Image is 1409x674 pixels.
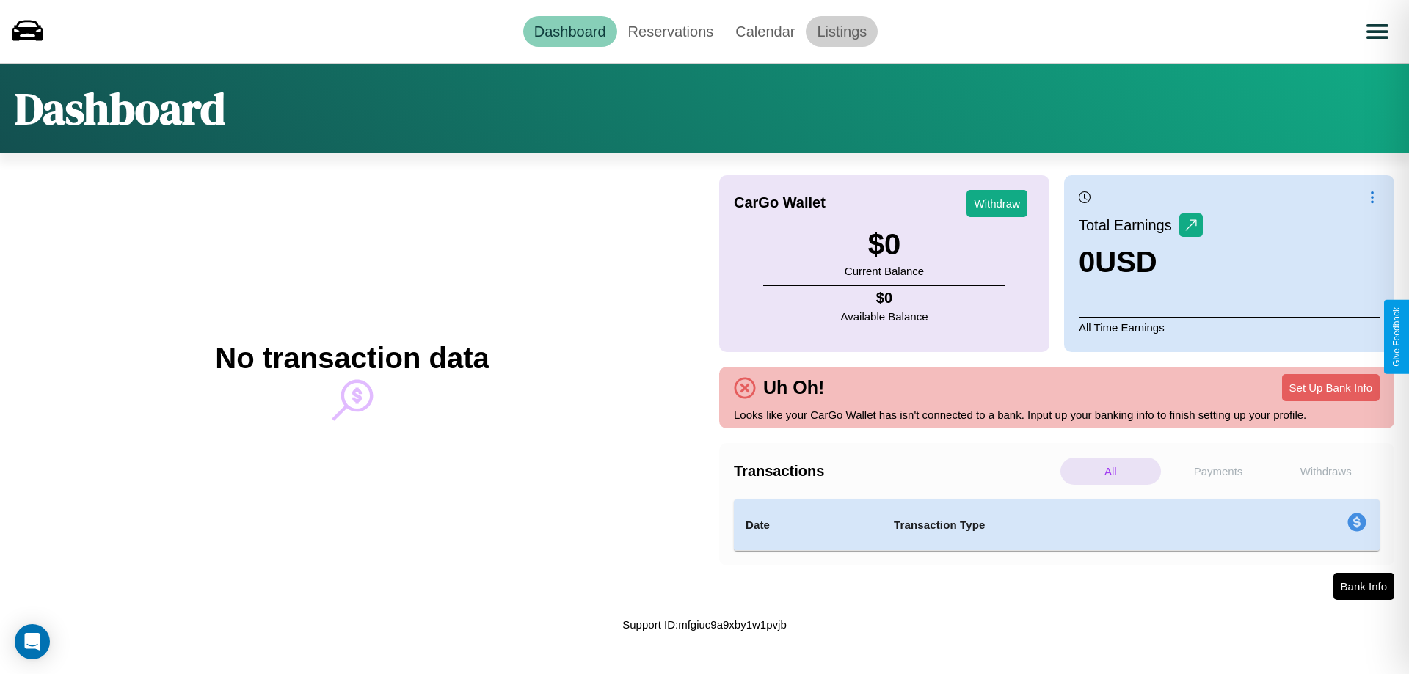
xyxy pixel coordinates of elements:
h4: CarGo Wallet [734,194,826,211]
button: Set Up Bank Info [1282,374,1380,401]
p: Available Balance [841,307,928,326]
div: Give Feedback [1391,307,1402,367]
button: Withdraw [966,190,1027,217]
button: Open menu [1357,11,1398,52]
a: Reservations [617,16,725,47]
div: Open Intercom Messenger [15,624,50,659]
a: Calendar [724,16,806,47]
p: Support ID: mfgiuc9a9xby1w1pvjb [622,615,786,634]
button: Bank Info [1333,573,1394,600]
h3: $ 0 [845,228,924,261]
p: Current Balance [845,261,924,281]
h4: Transaction Type [894,516,1227,534]
h4: Transactions [734,463,1057,480]
h4: Uh Oh! [756,377,831,398]
p: Payments [1168,458,1269,485]
a: Listings [806,16,878,47]
table: simple table [734,499,1380,551]
p: Withdraws [1275,458,1376,485]
h3: 0 USD [1079,246,1203,279]
h1: Dashboard [15,78,225,139]
p: Looks like your CarGo Wallet has isn't connected to a bank. Input up your banking info to finish ... [734,405,1380,425]
h4: $ 0 [841,290,928,307]
a: Dashboard [523,16,617,47]
p: All [1060,458,1161,485]
p: All Time Earnings [1079,317,1380,337]
h4: Date [746,516,870,534]
p: Total Earnings [1079,212,1179,238]
h2: No transaction data [215,342,489,375]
